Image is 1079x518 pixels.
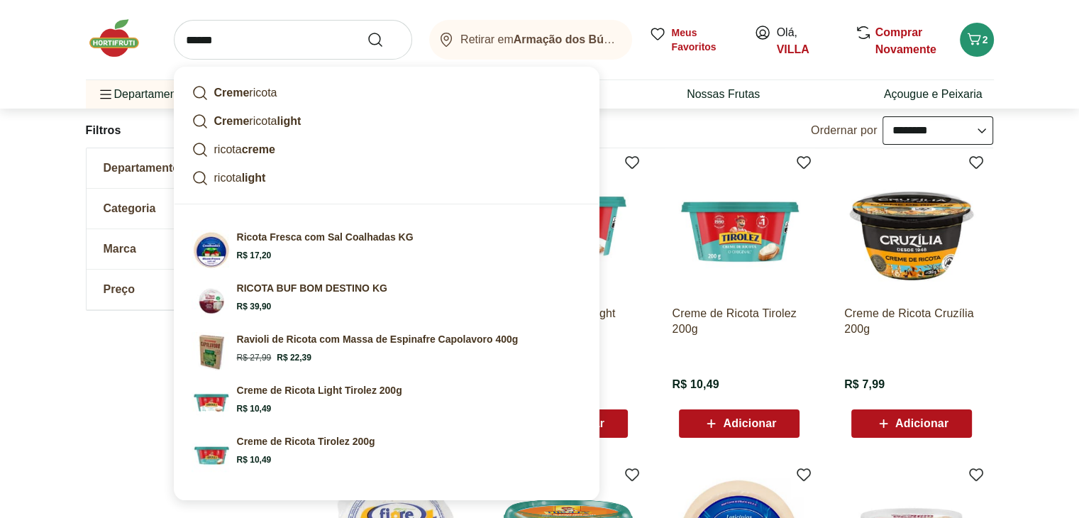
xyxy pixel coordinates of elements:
[679,409,799,438] button: Adicionar
[884,86,983,103] a: Açougue e Peixaria
[844,160,979,294] img: Creme de Ricota Cruzília 200g
[86,116,300,145] h2: Filtros
[186,326,587,378] a: Ravioli de Ricota com Massa de Espinafre Capolavoro 400gRavioli de Ricota com Massa de Espinafre ...
[960,23,994,57] button: Carrinho
[214,113,301,130] p: ricota
[214,115,250,127] strong: Creme
[192,383,231,423] img: Creme de Ricota Light Tirolez 200g
[237,250,272,261] span: R$ 17,20
[672,377,719,392] span: R$ 10,49
[672,26,737,54] span: Meus Favoritos
[214,170,266,187] p: ricota
[86,17,157,60] img: Hortifruti
[104,282,135,297] span: Preço
[687,86,760,103] a: Nossas Frutas
[237,301,272,312] span: R$ 39,90
[875,26,936,55] a: Comprar Novamente
[237,332,519,346] p: Ravioli de Ricota com Massa de Espinafre Capolavoro 400g
[186,136,587,164] a: ricotacreme
[237,281,387,295] p: RICOTA BUF BOM DESTINO KG
[237,434,375,448] p: Creme de Ricota Tirolez 200g
[192,332,231,372] img: Ravioli de Ricota com Massa de Espinafre Capolavoro 400g
[186,429,587,480] a: Creme de Ricota Tirolez 200gCreme de Ricota Tirolez 200gR$ 10,49
[104,242,136,256] span: Marca
[844,377,885,392] span: R$ 7,99
[214,87,250,99] strong: Creme
[87,229,299,269] button: Marca
[649,26,737,54] a: Meus Favoritos
[277,115,301,127] strong: light
[192,434,231,474] img: Creme de Ricota Tirolez 200g
[723,418,776,429] span: Adicionar
[104,202,156,216] span: Categoria
[237,383,402,397] p: Creme de Ricota Light Tirolez 200g
[672,306,807,337] a: Creme de Ricota Tirolez 200g
[777,43,809,55] a: VILLA
[87,189,299,228] button: Categoria
[186,275,587,326] a: RICOTA BUF BOM DESTINO KGR$ 39,90
[895,418,948,429] span: Adicionar
[186,378,587,429] a: Creme de Ricota Light Tirolez 200gCreme de Ricota Light Tirolez 200gR$ 10,49
[186,164,587,192] a: ricotalight
[87,148,299,188] button: Departamento
[429,20,632,60] button: Retirar emArmação dos Búzios/RJ
[242,143,275,155] strong: creme
[237,454,272,465] span: R$ 10,49
[214,84,277,101] p: ricota
[97,77,192,111] span: Departamentos
[186,79,587,107] a: Cremericota
[174,20,412,60] input: search
[237,230,414,244] p: Ricota Fresca com Sal Coalhadas KG
[186,224,587,275] a: PrincipalRicota Fresca com Sal Coalhadas KGR$ 17,20
[672,160,807,294] img: Creme de Ricota Tirolez 200g
[214,141,275,158] p: ricota
[851,409,972,438] button: Adicionar
[514,33,643,45] b: Armação dos Búzios/RJ
[87,270,299,309] button: Preço
[367,31,401,48] button: Submit Search
[844,306,979,337] a: Creme de Ricota Cruzília 200g
[97,77,114,111] button: Menu
[192,230,231,270] img: Principal
[242,172,266,184] strong: light
[811,123,878,138] label: Ordernar por
[777,24,840,58] span: Olá,
[983,34,988,45] span: 2
[237,403,272,414] span: R$ 10,49
[237,352,272,363] span: R$ 27,99
[277,352,311,363] span: R$ 22,39
[104,161,180,175] span: Departamento
[460,33,617,46] span: Retirar em
[186,107,587,136] a: Cremericotalight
